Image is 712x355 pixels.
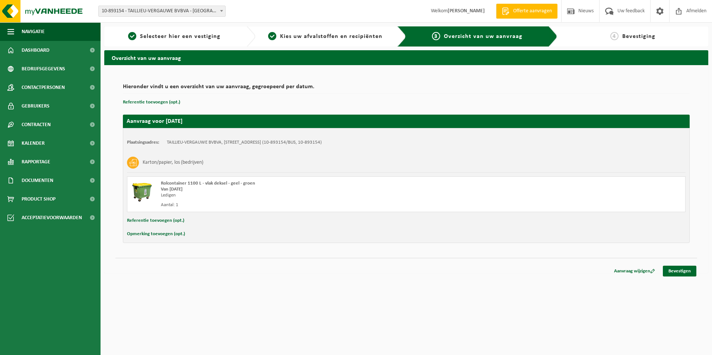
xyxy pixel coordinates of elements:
span: 3 [432,32,440,40]
a: Bevestigen [663,266,696,276]
span: 1 [128,32,136,40]
span: 4 [610,32,619,40]
span: Bedrijfsgegevens [22,60,65,78]
span: Navigatie [22,22,45,41]
span: 10-893154 - TAILLIEU-VERGAUWE BVBVA - BESELARE [98,6,226,17]
h2: Hieronder vindt u een overzicht van uw aanvraag, gegroepeerd per datum. [123,84,690,94]
div: Aantal: 1 [161,202,436,208]
td: TAILLIEU-VERGAUWE BVBVA, [STREET_ADDRESS] (10-893154/BUS, 10-893154) [167,140,322,145]
span: Acceptatievoorwaarden [22,208,82,227]
button: Referentie toevoegen (opt.) [127,216,184,226]
h3: Karton/papier, los (bedrijven) [143,157,203,169]
span: Kalender [22,134,45,153]
span: 2 [268,32,276,40]
button: Referentie toevoegen (opt.) [123,97,180,107]
span: Gebruikers [22,97,50,115]
span: Offerte aanvragen [511,7,554,15]
span: Dashboard [22,41,50,60]
a: Aanvraag wijzigen [608,266,661,276]
span: Bevestiging [622,33,655,39]
span: Overzicht van uw aanvraag [444,33,522,39]
span: 10-893154 - TAILLIEU-VERGAUWE BVBVA - BESELARE [99,6,225,16]
span: Product Shop [22,190,55,208]
span: Contracten [22,115,51,134]
span: Kies uw afvalstoffen en recipiënten [280,33,382,39]
span: Selecteer hier een vestiging [140,33,220,39]
div: Ledigen [161,192,436,198]
span: Contactpersonen [22,78,65,97]
a: Offerte aanvragen [496,4,557,19]
a: 1Selecteer hier een vestiging [108,32,241,41]
img: WB-1100-HPE-GN-50.png [131,180,153,203]
span: Rolcontainer 1100 L - vlak deksel - geel - groen [161,181,255,186]
span: Documenten [22,171,53,190]
button: Opmerking toevoegen (opt.) [127,229,185,239]
h2: Overzicht van uw aanvraag [104,50,708,65]
a: 2Kies uw afvalstoffen en recipiënten [259,32,392,41]
strong: Van [DATE] [161,187,182,192]
strong: Plaatsingsadres: [127,140,159,145]
span: Rapportage [22,153,50,171]
strong: [PERSON_NAME] [448,8,485,14]
strong: Aanvraag voor [DATE] [127,118,182,124]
